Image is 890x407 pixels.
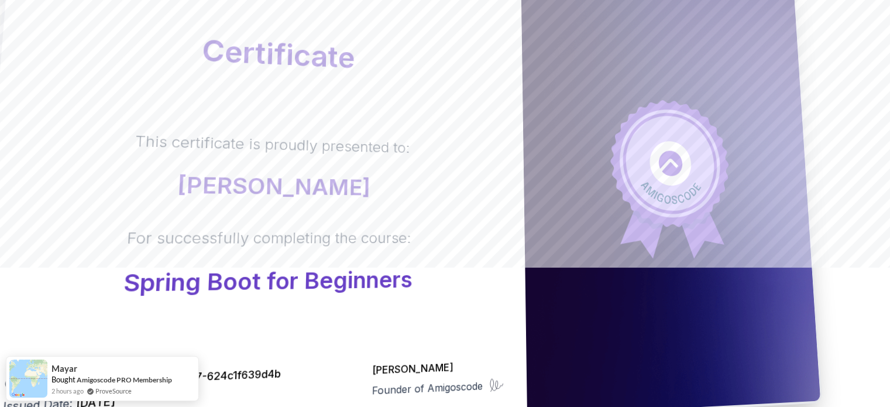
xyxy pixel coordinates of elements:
[77,375,172,385] a: Amigoscode PRO Membership
[51,367,281,389] span: dcac2e5f-b643-4ca7-8e67-624c1f639d4b
[135,131,410,158] p: This certificate is proudly presented to:
[132,172,410,200] p: [PERSON_NAME]
[51,386,84,396] span: 2 hours ago
[9,360,47,398] img: provesource social proof notification image
[123,267,412,296] p: Spring Boot for Beginners
[51,375,75,384] span: Bought
[372,378,483,398] p: Founder of Amigoscode
[4,365,281,392] p: Cert ID:
[29,28,500,78] h2: Certificate
[372,358,504,378] p: [PERSON_NAME]
[95,386,132,396] a: ProveSource
[51,364,77,374] span: Mayar
[126,228,413,248] p: For successfully completing the course:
